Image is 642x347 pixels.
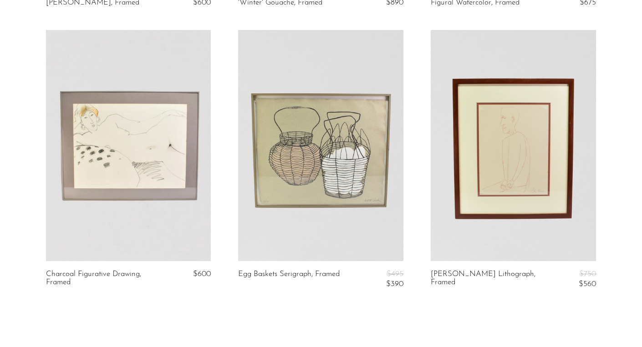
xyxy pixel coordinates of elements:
a: [PERSON_NAME] Lithograph, Framed [431,270,541,289]
span: $600 [193,270,211,278]
span: $750 [579,270,596,278]
span: $560 [579,280,596,288]
a: Charcoal Figurative Drawing, Framed [46,270,156,287]
span: $495 [387,270,403,278]
a: Egg Baskets Serigraph, Framed [238,270,340,289]
span: $390 [386,280,403,288]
